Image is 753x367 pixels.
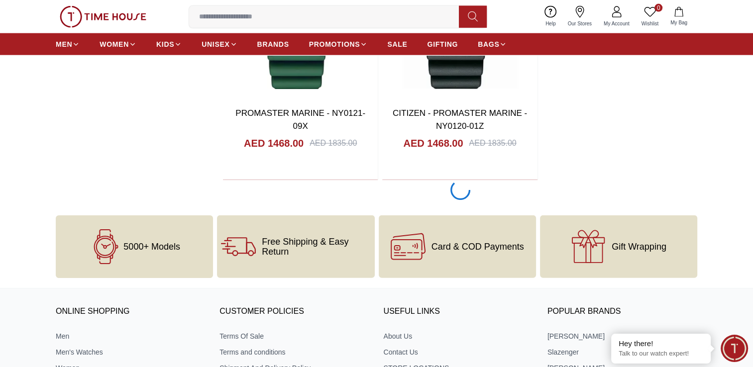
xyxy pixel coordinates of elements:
a: KIDS [156,35,182,53]
h4: AED 1468.00 [244,136,304,150]
h3: Popular Brands [547,304,697,319]
a: About Us [384,331,534,341]
span: KIDS [156,39,174,49]
a: Men's Watches [56,347,206,357]
a: PROMASTER MARINE - NY0121-09X [235,108,365,131]
span: My Account [600,20,634,27]
div: Hey there! [619,339,703,349]
span: Free Shipping & Easy Return [262,237,370,257]
a: UNISEX [202,35,237,53]
a: Our Stores [562,4,598,29]
a: CITIZEN - PROMASTER MARINE - NY0120-01Z [393,108,527,131]
a: BRANDS [257,35,289,53]
button: My Bag [664,5,693,28]
span: BRANDS [257,39,289,49]
h3: USEFUL LINKS [384,304,534,319]
a: SALE [387,35,407,53]
a: PROMOTIONS [309,35,368,53]
a: Terms Of Sale [219,331,369,341]
span: Gift Wrapping [612,242,666,252]
a: [PERSON_NAME] [547,331,697,341]
span: UNISEX [202,39,229,49]
span: MEN [56,39,72,49]
span: SALE [387,39,407,49]
div: AED 1835.00 [310,137,357,149]
a: BAGS [478,35,507,53]
a: 0Wishlist [636,4,664,29]
a: Men [56,331,206,341]
span: WOMEN [100,39,129,49]
span: 0 [654,4,662,12]
a: WOMEN [100,35,136,53]
span: GIFTING [427,39,458,49]
a: Help [539,4,562,29]
p: Talk to our watch expert! [619,350,703,358]
span: My Bag [666,19,691,26]
img: ... [60,6,146,28]
span: PROMOTIONS [309,39,360,49]
div: AED 1835.00 [469,137,516,149]
a: MEN [56,35,80,53]
h3: CUSTOMER POLICIES [219,304,369,319]
a: Terms and conditions [219,347,369,357]
h4: AED 1468.00 [403,136,463,150]
div: Chat Widget [721,335,748,362]
span: 5000+ Models [123,242,180,252]
span: Card & COD Payments [431,242,524,252]
span: Our Stores [564,20,596,27]
span: Wishlist [638,20,662,27]
a: GIFTING [427,35,458,53]
span: BAGS [478,39,499,49]
h3: ONLINE SHOPPING [56,304,206,319]
span: Help [541,20,560,27]
a: Slazenger [547,347,697,357]
a: Contact Us [384,347,534,357]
